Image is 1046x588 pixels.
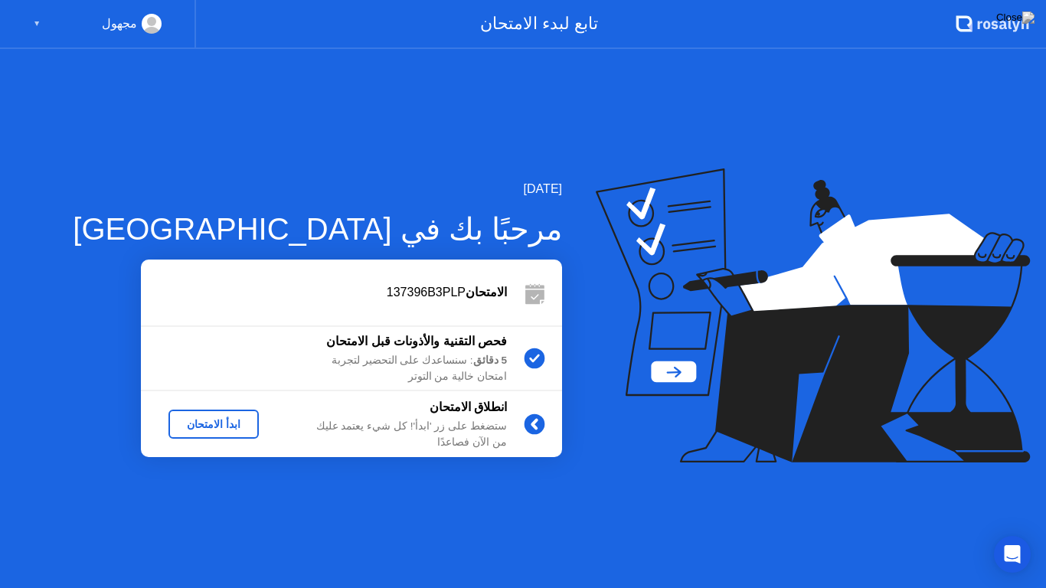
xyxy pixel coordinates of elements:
[286,353,507,384] div: : سنساعدك على التحضير لتجربة امتحان خالية من التوتر
[168,410,259,439] button: ابدأ الامتحان
[73,206,562,252] div: مرحبًا بك في [GEOGRAPHIC_DATA]
[994,536,1031,573] div: Open Intercom Messenger
[141,283,507,302] div: 137396B3PLP
[33,14,41,34] div: ▼
[326,335,507,348] b: فحص التقنية والأذونات قبل الامتحان
[102,14,137,34] div: مجهول
[430,400,507,413] b: انطلاق الامتحان
[996,11,1035,24] img: Close
[286,419,507,450] div: ستضغط على زر 'ابدأ'! كل شيء يعتمد عليك من الآن فصاعدًا
[73,180,562,198] div: [DATE]
[466,286,507,299] b: الامتحان
[175,418,253,430] div: ابدأ الامتحان
[473,354,507,366] b: 5 دقائق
